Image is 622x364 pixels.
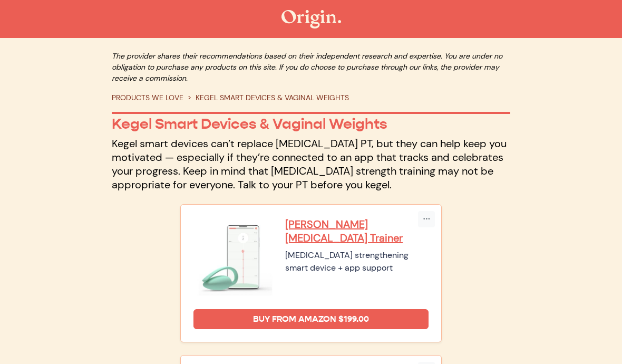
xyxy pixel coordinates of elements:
[183,92,349,103] li: KEGEL SMART DEVICES & VAGINAL WEIGHTS
[112,51,510,84] p: The provider shares their recommendations based on their independent research and expertise. You ...
[285,217,429,245] a: [PERSON_NAME][MEDICAL_DATA] Trainer
[193,217,273,296] img: Elvie Pelvic Floor Trainer
[285,249,429,274] div: [MEDICAL_DATA] strengthening smart device + app support
[112,115,510,132] p: Kegel Smart Devices & Vaginal Weights
[112,93,183,102] a: PRODUCTS WE LOVE
[193,309,429,329] a: Buy from Amazon $199.00
[112,137,510,191] p: Kegel smart devices can’t replace [MEDICAL_DATA] PT, but they can help keep you motivated — espec...
[281,10,341,28] img: The Origin Shop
